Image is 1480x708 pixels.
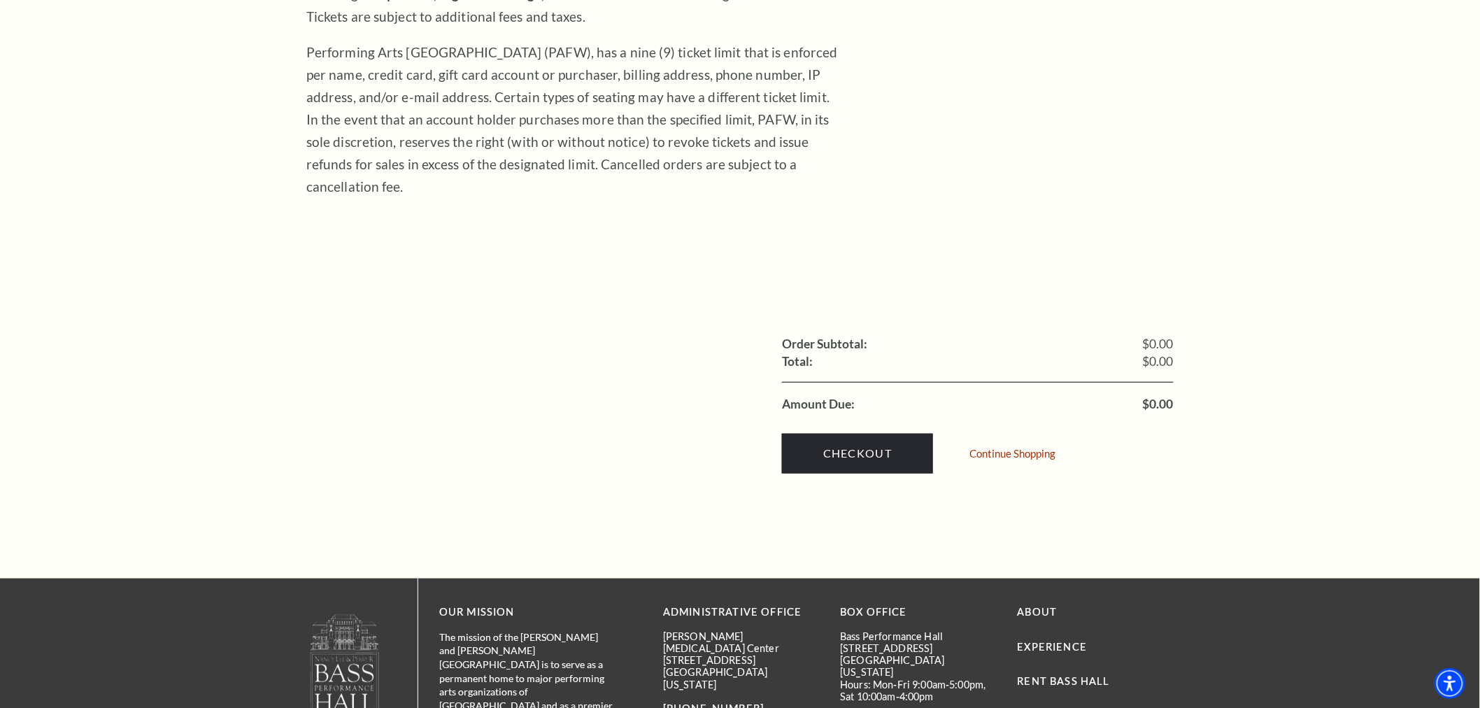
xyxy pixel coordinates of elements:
p: BOX OFFICE [840,604,996,621]
div: Accessibility Menu [1435,668,1465,699]
p: Performing Arts [GEOGRAPHIC_DATA] (PAFW), has a nine (9) ticket limit that is enforced per name, ... [306,41,838,198]
span: $0.00 [1143,398,1174,411]
label: Order Subtotal: [782,338,867,351]
a: Continue Shopping [969,448,1055,459]
span: $0.00 [1143,338,1174,351]
a: About [1018,606,1058,618]
p: OUR MISSION [439,604,614,621]
p: [STREET_ADDRESS] [840,642,996,654]
label: Total: [782,355,813,368]
p: [PERSON_NAME][MEDICAL_DATA] Center [663,630,819,655]
p: [STREET_ADDRESS] [663,654,819,666]
p: Hours: Mon-Fri 9:00am-5:00pm, Sat 10:00am-4:00pm [840,679,996,703]
label: Amount Due: [782,398,855,411]
p: Administrative Office [663,604,819,621]
p: [GEOGRAPHIC_DATA][US_STATE] [840,654,996,679]
a: Experience [1018,641,1088,653]
p: Bass Performance Hall [840,630,996,642]
a: Rent Bass Hall [1018,675,1110,687]
span: $0.00 [1143,355,1174,368]
p: [GEOGRAPHIC_DATA][US_STATE] [663,666,819,691]
a: Checkout [782,434,933,473]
